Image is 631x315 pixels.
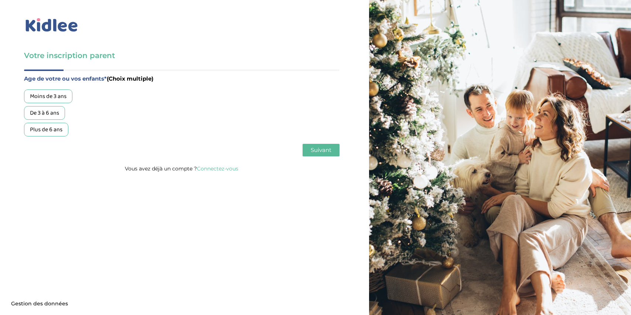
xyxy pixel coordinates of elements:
span: Gestion des données [11,301,68,307]
img: logo_kidlee_bleu [24,17,79,34]
button: Gestion des données [7,296,72,312]
a: Connectez-vous [197,165,238,172]
button: Précédent [24,144,59,156]
label: Age de votre ou vos enfants* [24,74,340,84]
div: Moins de 3 ans [24,89,72,103]
span: (Choix multiple) [107,75,153,82]
div: De 3 à 6 ans [24,106,65,120]
button: Suivant [303,144,340,156]
span: Suivant [311,146,331,153]
p: Vous avez déjà un compte ? [24,164,340,173]
h3: Votre inscription parent [24,50,340,61]
div: Plus de 6 ans [24,123,68,136]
